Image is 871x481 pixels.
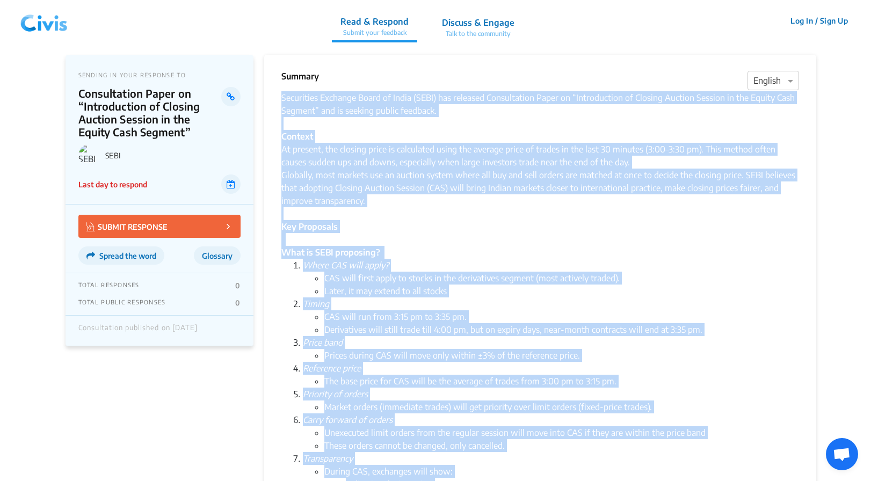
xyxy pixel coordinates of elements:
em: Price band [303,337,343,348]
li: Prices during CAS will move only within ±3% of the reference price. [324,349,800,362]
strong: Key Proposals [281,221,338,232]
em: Timing [303,298,329,309]
li: These orders cannot be changed, only cancelled. [324,439,800,452]
div: Globally, most markets use an auction system where all buy and sell orders are matched at once to... [281,169,800,246]
span: Spread the word [99,251,156,260]
li: Derivatives will still trade till 4:00 pm, but on expiry days, near-month contracts will end at 3... [324,323,800,336]
span: Glossary [202,251,233,260]
img: navlogo.png [16,5,72,37]
li: Later, it may extend to all stocks [324,285,800,297]
p: 0 [235,281,240,290]
p: Submit your feedback [340,28,409,38]
li: CAS will run from 3:15 pm to 3:35 pm. [324,310,800,323]
p: SUBMIT RESPONSE [86,220,168,232]
li: The base price for CAS will be the average of trades from 3:00 pm to 3:15 pm. [324,375,800,388]
li: Market orders (immediate trades) will get priority over limit orders (fixed-price trades). [324,400,800,413]
em: Where CAS will apply? [303,260,389,271]
em: Transparency [303,453,353,464]
p: Read & Respond [340,15,409,28]
div: Consultation published on [DATE] [78,324,198,338]
button: Log In / Sign Up [783,12,855,29]
p: SENDING IN YOUR RESPONSE TO [78,71,241,78]
li: CAS will first apply to stocks in the derivatives segment (most actively traded). [324,272,800,285]
img: SEBI logo [78,144,101,166]
p: TOTAL RESPONSES [78,281,140,290]
li: Unexecuted limit orders from the regular session will move into CAS if they are within the price ... [324,426,800,439]
div: Open chat [826,438,858,470]
strong: What is SEBI proposing? [281,247,380,258]
button: Glossary [194,246,241,265]
p: Discuss & Engage [442,16,514,29]
button: SUBMIT RESPONSE [78,215,241,238]
em: Carry forward of orders [303,414,393,425]
p: TOTAL PUBLIC RESPONSES [78,298,166,307]
div: At present, the closing price is calculated using the average price of trades in the last 30 minu... [281,143,800,169]
p: 0 [235,298,240,307]
p: Consultation Paper on “Introduction of Closing Auction Session in the Equity Cash Segment” [78,87,222,139]
em: Priority of orders [303,389,368,399]
strong: Context [281,131,313,142]
img: Vector.jpg [86,222,95,231]
div: Securities Exchange Board of India (SEBI) has released Consultation Paper on “Introduction of Clo... [281,91,800,143]
button: Spread the word [78,246,164,265]
p: Summary [281,70,319,83]
p: Last day to respond [78,179,147,190]
p: Talk to the community [442,29,514,39]
p: SEBI [105,151,241,160]
em: Reference price [303,363,361,374]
